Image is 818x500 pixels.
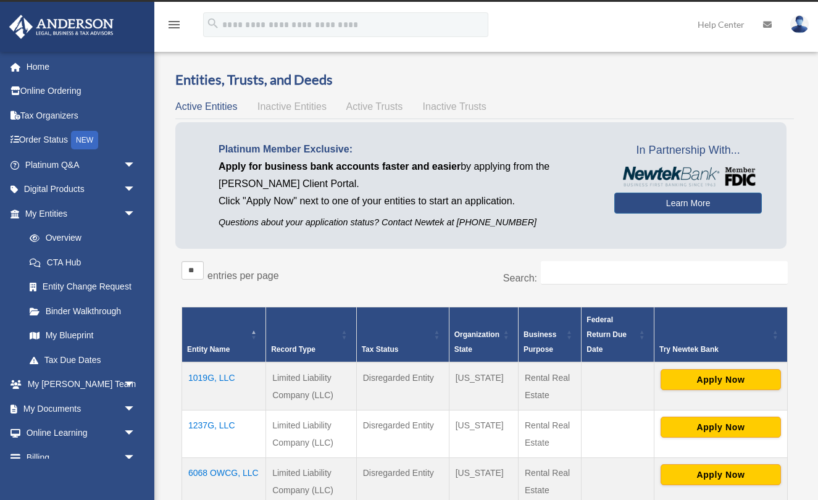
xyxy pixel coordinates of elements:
[661,464,781,485] button: Apply Now
[586,315,627,354] span: Federal Return Due Date
[17,250,148,275] a: CTA Hub
[790,15,809,33] img: User Pic
[167,22,182,32] a: menu
[346,101,403,112] span: Active Trusts
[620,167,756,186] img: NewtekBankLogoSM.png
[123,421,148,446] span: arrow_drop_down
[9,372,154,397] a: My [PERSON_NAME] Teamarrow_drop_down
[123,177,148,202] span: arrow_drop_down
[9,54,154,79] a: Home
[503,273,537,283] label: Search:
[519,362,582,410] td: Rental Real Estate
[123,445,148,470] span: arrow_drop_down
[219,215,596,230] p: Questions about your application status? Contact Newtek at [PHONE_NUMBER]
[187,345,230,354] span: Entity Name
[9,79,154,104] a: Online Ordering
[519,410,582,457] td: Rental Real Estate
[9,177,154,202] a: Digital Productsarrow_drop_down
[9,152,154,177] a: Platinum Q&Aarrow_drop_down
[362,345,399,354] span: Tax Status
[71,131,98,149] div: NEW
[266,307,357,362] th: Record Type: Activate to sort
[207,270,279,281] label: entries per page
[271,345,315,354] span: Record Type
[582,307,654,362] th: Federal Return Due Date: Activate to sort
[219,161,461,172] span: Apply for business bank accounts faster and easier
[614,141,762,160] span: In Partnership With...
[17,275,148,299] a: Entity Change Request
[123,201,148,227] span: arrow_drop_down
[519,307,582,362] th: Business Purpose: Activate to sort
[423,101,486,112] span: Inactive Trusts
[17,226,142,251] a: Overview
[661,417,781,438] button: Apply Now
[449,307,518,362] th: Organization State: Activate to sort
[654,307,787,362] th: Try Newtek Bank : Activate to sort
[219,158,596,193] p: by applying from the [PERSON_NAME] Client Portal.
[123,152,148,178] span: arrow_drop_down
[449,362,518,410] td: [US_STATE]
[175,70,794,90] h3: Entities, Trusts, and Deeds
[9,396,154,421] a: My Documentsarrow_drop_down
[6,15,117,39] img: Anderson Advisors Platinum Portal
[123,372,148,398] span: arrow_drop_down
[356,307,449,362] th: Tax Status: Activate to sort
[659,342,769,357] div: Try Newtek Bank
[123,396,148,422] span: arrow_drop_down
[661,369,781,390] button: Apply Now
[266,362,357,410] td: Limited Liability Company (LLC)
[182,362,266,410] td: 1019G, LLC
[175,101,237,112] span: Active Entities
[17,299,148,323] a: Binder Walkthrough
[524,330,556,354] span: Business Purpose
[182,410,266,457] td: 1237G, LLC
[182,307,266,362] th: Entity Name: Activate to invert sorting
[219,141,596,158] p: Platinum Member Exclusive:
[614,193,762,214] a: Learn More
[266,410,357,457] td: Limited Liability Company (LLC)
[9,421,154,446] a: Online Learningarrow_drop_down
[17,348,148,372] a: Tax Due Dates
[219,193,596,210] p: Click "Apply Now" next to one of your entities to start an application.
[167,17,182,32] i: menu
[257,101,327,112] span: Inactive Entities
[454,330,499,354] span: Organization State
[449,410,518,457] td: [US_STATE]
[206,17,220,30] i: search
[356,410,449,457] td: Disregarded Entity
[17,323,148,348] a: My Blueprint
[356,362,449,410] td: Disregarded Entity
[9,201,148,226] a: My Entitiesarrow_drop_down
[9,445,154,470] a: Billingarrow_drop_down
[9,128,154,153] a: Order StatusNEW
[9,103,154,128] a: Tax Organizers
